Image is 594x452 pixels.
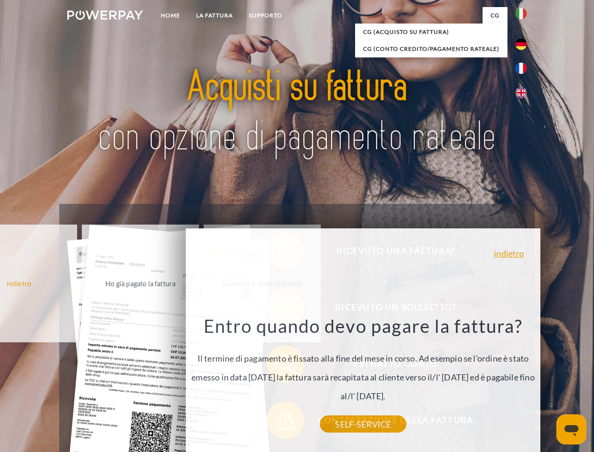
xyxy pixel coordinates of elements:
img: de [515,39,527,50]
h3: Entro quando devo pagare la fattura? [191,315,535,337]
img: title-powerpay_it.svg [90,45,504,180]
img: it [515,8,527,19]
a: CG [483,7,507,24]
a: Supporto [241,7,290,24]
img: logo-powerpay-white.svg [67,10,143,20]
a: CG (Acquisto su fattura) [355,24,507,40]
img: en [515,87,527,98]
a: CG (Conto Credito/Pagamento rateale) [355,40,507,57]
iframe: Pulsante per aprire la finestra di messaggistica [556,414,586,444]
div: Il termine di pagamento è fissato alla fine del mese in corso. Ad esempio se l'ordine è stato eme... [191,315,535,424]
a: SELF-SERVICE [320,416,406,433]
a: LA FATTURA [188,7,241,24]
a: indietro [494,249,524,258]
div: Ho già pagato la fattura [87,277,193,290]
a: Home [153,7,188,24]
img: fr [515,63,527,74]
